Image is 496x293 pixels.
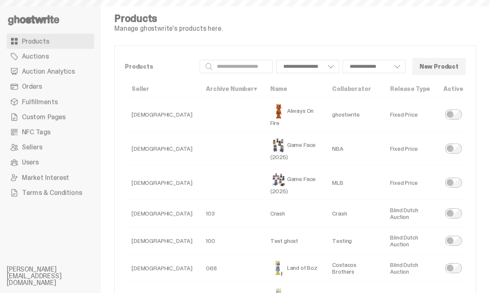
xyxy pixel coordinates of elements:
[7,79,94,94] a: Orders
[383,166,437,200] td: Fixed Price
[7,170,94,185] a: Market Interest
[206,85,257,93] a: Archive Number▾
[383,80,437,98] th: Release Type
[7,125,94,140] a: NFC Tags
[22,114,66,120] span: Custom Pages
[125,98,199,132] td: [DEMOGRAPHIC_DATA]
[412,58,466,75] button: New Product
[325,98,383,132] td: ghostwrite
[22,83,42,90] span: Orders
[7,266,108,286] li: [PERSON_NAME][EMAIL_ADDRESS][DOMAIN_NAME]
[22,53,49,60] span: Auctions
[7,64,94,79] a: Auction Analytics
[325,255,383,282] td: Costacos Brothers
[254,85,257,93] span: ▾
[125,227,199,255] td: [DEMOGRAPHIC_DATA]
[199,255,264,282] td: 068
[22,99,58,105] span: Fulfillments
[7,140,94,155] a: Sellers
[22,144,42,151] span: Sellers
[125,255,199,282] td: [DEMOGRAPHIC_DATA]
[325,80,383,98] th: Collaborator
[22,38,49,45] span: Products
[383,200,437,227] td: Blind Dutch Auction
[264,132,326,166] td: Game Face (2025)
[383,255,437,282] td: Blind Dutch Auction
[270,260,287,277] img: Land of Boz
[325,166,383,200] td: MLB
[270,103,287,120] img: Always On Fire
[270,137,287,154] img: Game Face (2025)
[114,13,223,24] h4: Products
[125,80,199,98] th: Seller
[199,227,264,255] td: 100
[22,159,39,166] span: Users
[264,80,326,98] th: Name
[325,132,383,166] td: NBA
[7,155,94,170] a: Users
[383,132,437,166] td: Fixed Price
[7,49,94,64] a: Auctions
[264,227,326,255] td: Test ghost
[7,34,94,49] a: Products
[383,227,437,255] td: Blind Dutch Auction
[264,166,326,200] td: Game Face (2025)
[22,129,50,136] span: NFC Tags
[199,200,264,227] td: 103
[22,174,69,181] span: Market Interest
[7,94,94,109] a: Fulfillments
[443,85,463,93] a: Active
[325,227,383,255] td: Testing
[270,171,287,188] img: Game Face (2025)
[264,255,326,282] td: Land of Boz
[22,189,82,196] span: Terms & Conditions
[325,200,383,227] td: Crash
[125,132,199,166] td: [DEMOGRAPHIC_DATA]
[125,64,193,69] p: Products
[22,68,75,75] span: Auction Analytics
[264,200,326,227] td: Crash
[125,200,199,227] td: [DEMOGRAPHIC_DATA]
[264,98,326,132] td: Always On Fire
[383,98,437,132] td: Fixed Price
[125,166,199,200] td: [DEMOGRAPHIC_DATA]
[7,185,94,200] a: Terms & Conditions
[7,109,94,125] a: Custom Pages
[114,25,223,32] p: Manage ghostwrite's products here.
